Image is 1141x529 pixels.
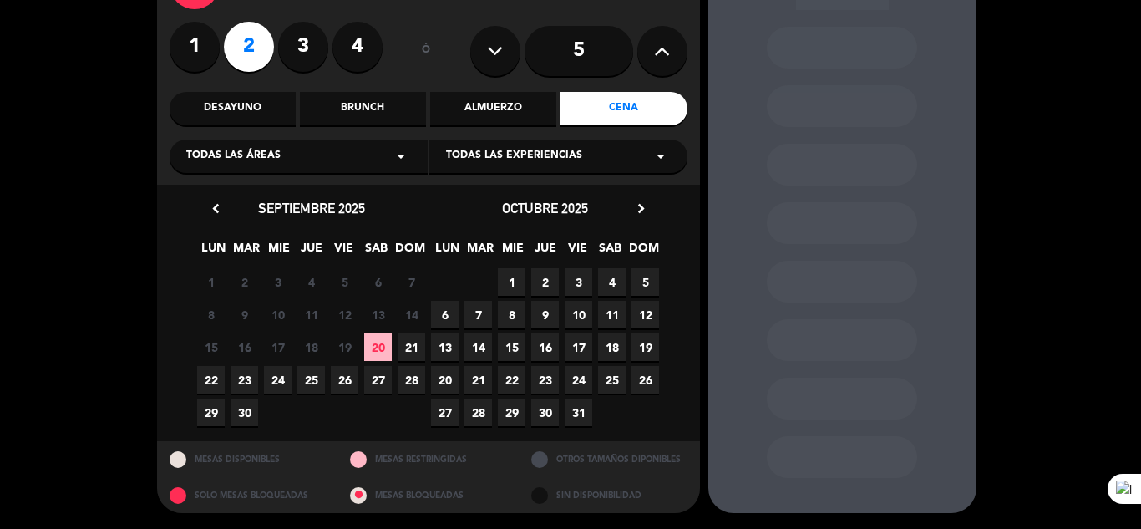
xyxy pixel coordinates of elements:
span: 29 [197,399,225,426]
div: Almuerzo [430,92,556,125]
span: 13 [431,333,459,361]
span: 1 [197,268,225,296]
span: 7 [398,268,425,296]
span: 11 [598,301,626,328]
span: 24 [565,366,592,394]
span: VIE [330,238,358,266]
i: chevron_right [632,200,650,217]
i: arrow_drop_down [391,146,411,166]
span: 31 [565,399,592,426]
span: 9 [531,301,559,328]
span: 10 [264,301,292,328]
span: 8 [197,301,225,328]
span: DOM [629,238,657,266]
span: Todas las áreas [186,148,281,165]
div: SIN DISPONIBILIDAD [519,477,700,513]
span: 26 [331,366,358,394]
span: 21 [398,333,425,361]
span: 18 [297,333,325,361]
span: 16 [231,333,258,361]
span: 23 [531,366,559,394]
span: 25 [598,366,626,394]
span: 15 [498,333,525,361]
span: 25 [297,366,325,394]
label: 1 [170,22,220,72]
span: 7 [464,301,492,328]
span: 15 [197,333,225,361]
span: 22 [197,366,225,394]
span: 3 [565,268,592,296]
span: SAB [596,238,624,266]
label: 2 [224,22,274,72]
span: 18 [598,333,626,361]
span: 4 [598,268,626,296]
i: chevron_left [207,200,225,217]
span: 5 [331,268,358,296]
div: MESAS BLOQUEADAS [337,477,519,513]
div: MESAS RESTRINGIDAS [337,441,519,477]
span: 16 [531,333,559,361]
span: MAR [466,238,494,266]
span: 19 [331,333,358,361]
span: Todas las experiencias [446,148,582,165]
span: 24 [264,366,292,394]
span: 12 [331,301,358,328]
span: 28 [464,399,492,426]
span: DOM [395,238,423,266]
span: 1 [498,268,525,296]
span: JUE [531,238,559,266]
div: Desayuno [170,92,296,125]
span: JUE [297,238,325,266]
span: 28 [398,366,425,394]
span: 14 [464,333,492,361]
div: MESAS DISPONIBLES [157,441,338,477]
span: 6 [431,301,459,328]
span: 30 [531,399,559,426]
span: MIE [265,238,292,266]
span: 23 [231,366,258,394]
span: 2 [231,268,258,296]
span: 26 [631,366,659,394]
span: 6 [364,268,392,296]
span: 9 [231,301,258,328]
div: Brunch [300,92,426,125]
label: 3 [278,22,328,72]
span: 20 [431,366,459,394]
i: arrow_drop_down [651,146,671,166]
span: LUN [434,238,461,266]
span: 13 [364,301,392,328]
div: Cena [560,92,687,125]
div: OTROS TAMAÑOS DIPONIBLES [519,441,700,477]
span: 8 [498,301,525,328]
span: 29 [498,399,525,426]
span: 27 [364,366,392,394]
label: 4 [332,22,383,72]
span: MAR [232,238,260,266]
span: 20 [364,333,392,361]
span: 10 [565,301,592,328]
span: VIE [564,238,591,266]
span: 21 [464,366,492,394]
span: 17 [565,333,592,361]
div: ó [399,22,454,80]
span: 12 [631,301,659,328]
span: 19 [631,333,659,361]
span: 5 [631,268,659,296]
span: 17 [264,333,292,361]
span: 27 [431,399,459,426]
span: 14 [398,301,425,328]
div: SOLO MESAS BLOQUEADAS [157,477,338,513]
span: 4 [297,268,325,296]
span: LUN [200,238,227,266]
span: 3 [264,268,292,296]
span: 2 [531,268,559,296]
span: MIE [499,238,526,266]
span: 30 [231,399,258,426]
span: SAB [363,238,390,266]
span: 11 [297,301,325,328]
span: octubre 2025 [502,200,588,216]
span: 22 [498,366,525,394]
span: septiembre 2025 [258,200,365,216]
